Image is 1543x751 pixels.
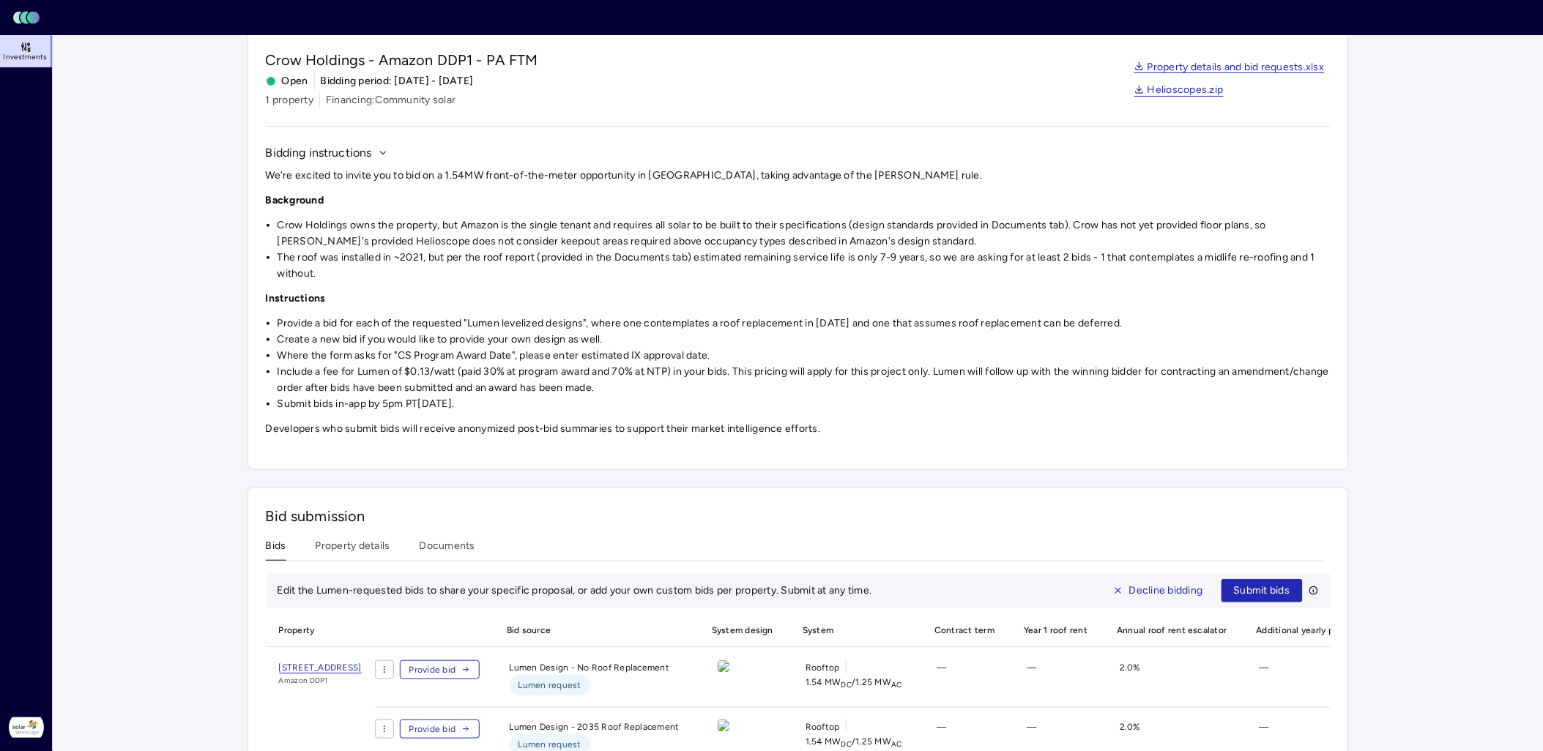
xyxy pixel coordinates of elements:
span: Edit the Lumen-requested bids to share your specific proposal, or add your own custom bids per pr... [278,584,872,597]
span: Amazon DDP1 [279,675,362,687]
strong: Instructions [266,292,326,304]
span: Bid submission [266,507,365,525]
button: Documents [420,538,475,561]
span: Investments [3,53,47,61]
li: Crow Holdings owns the property, but Amazon is the single tenant and requires all solar to be bui... [278,217,1331,250]
span: 1 property [266,92,314,108]
button: Provide bid [400,660,480,679]
span: Additional yearly payments [1248,614,1379,646]
li: Include a fee for Lumen of $0.13/watt (paid 30% at program award and 70% at NTP) in your bids. Th... [278,364,1331,396]
sub: AC [891,680,902,690]
span: 1.54 MW / 1.25 MW [806,734,902,749]
span: Bidding period: [DATE] - [DATE] [321,73,474,89]
li: The roof was installed in ~2021, but per the roof report (provided in the Documents tab) estimate... [278,250,1331,282]
span: System [794,614,914,646]
span: Lumen request [518,678,581,692]
span: Financing: Community solar [326,92,456,108]
span: Rooftop [806,660,840,675]
img: Solar Landscape [9,710,44,745]
span: Annual roof rent escalator [1108,614,1236,646]
span: Bid source [498,614,691,646]
div: — [926,660,1003,695]
li: Submit bids in-app by 5pm PT[DATE]. [278,396,1331,412]
button: Submit bids [1222,579,1303,602]
div: 2.0% [1108,660,1236,695]
div: — [1015,660,1096,695]
div: Lumen Design - No Roof Replacement [498,660,691,695]
img: view [718,660,729,672]
div: — [1248,660,1379,695]
p: We're excited to invite you to bid on a 1.54MW front-of-the-meter opportunity in [GEOGRAPHIC_DATA... [266,168,1331,184]
span: Crow Holdings - Amazon DDP1 - PA FTM [266,50,538,70]
span: [STREET_ADDRESS] [279,662,362,673]
a: Property details and bid requests.xlsx [1134,62,1325,74]
span: Contract term [926,614,1003,646]
sub: DC [841,680,852,690]
span: Bidding instructions [266,144,372,162]
a: Helioscopes.zip [1134,85,1224,97]
button: Bidding instructions [266,144,388,162]
img: view [718,720,729,731]
li: Where the form asks for "CS Program Award Date", please enter estimated IX approval date. [278,348,1331,364]
li: Create a new bid if you would like to provide your own design as well. [278,332,1331,348]
button: Decline bidding [1101,579,1216,602]
li: Provide a bid for each of the requested "Lumen levelized designs", where one contemplates a roof ... [278,315,1331,332]
span: Open [266,73,308,89]
span: Year 1 roof rent [1015,614,1096,646]
span: Provide bid [409,722,456,736]
strong: Background [266,194,324,206]
sub: AC [891,739,902,749]
span: System design [703,614,782,646]
button: Bids [266,538,286,561]
sub: DC [841,739,852,749]
span: 1.54 MW / 1.25 MW [806,675,902,690]
span: Property [266,614,375,646]
p: Developers who submit bids will receive anonymized post-bid summaries to support their market int... [266,421,1331,437]
span: Provide bid [409,662,456,677]
span: Decline bidding [1129,583,1203,599]
a: [STREET_ADDRESS] [279,660,362,675]
span: Submit bids [1234,583,1290,599]
span: Rooftop [806,720,840,734]
button: Provide bid [400,720,480,739]
button: Property details [316,538,390,561]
